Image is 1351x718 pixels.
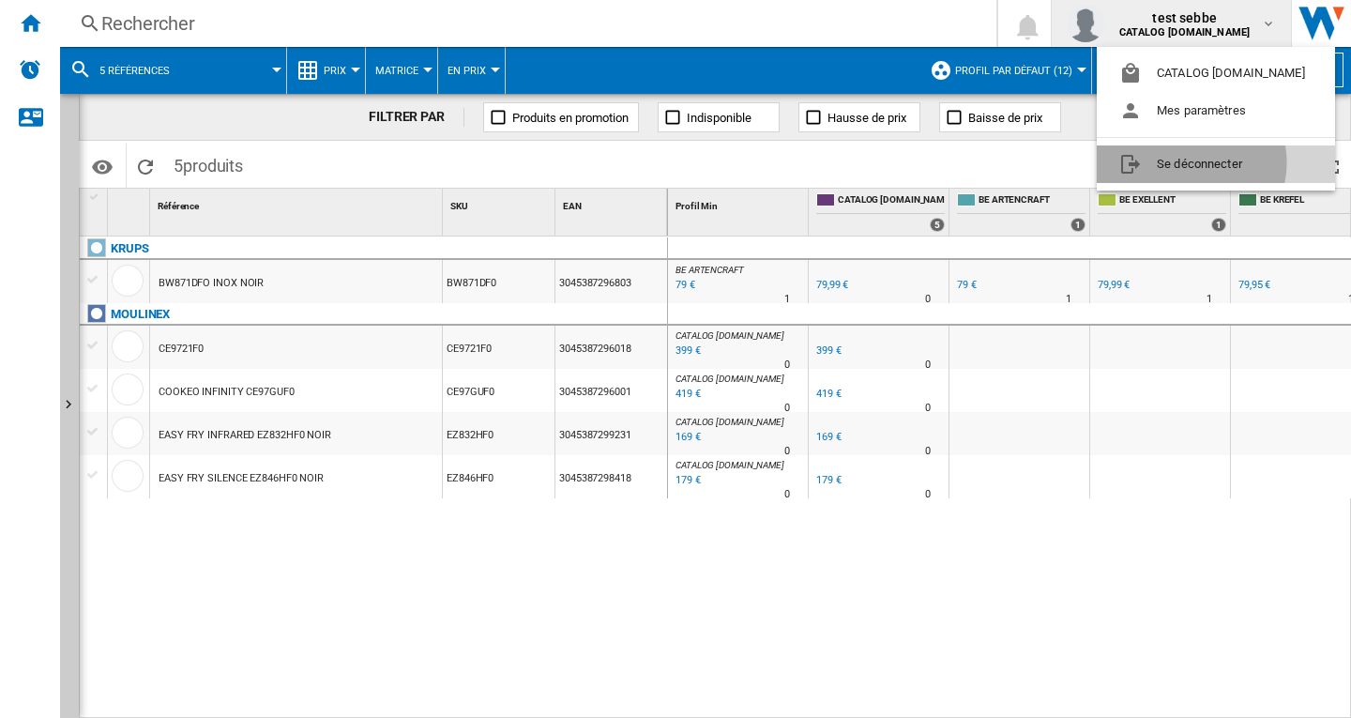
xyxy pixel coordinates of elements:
[1097,92,1335,130] button: Mes paramètres
[1097,145,1335,183] button: Se déconnecter
[1097,54,1335,92] button: CATALOG [DOMAIN_NAME]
